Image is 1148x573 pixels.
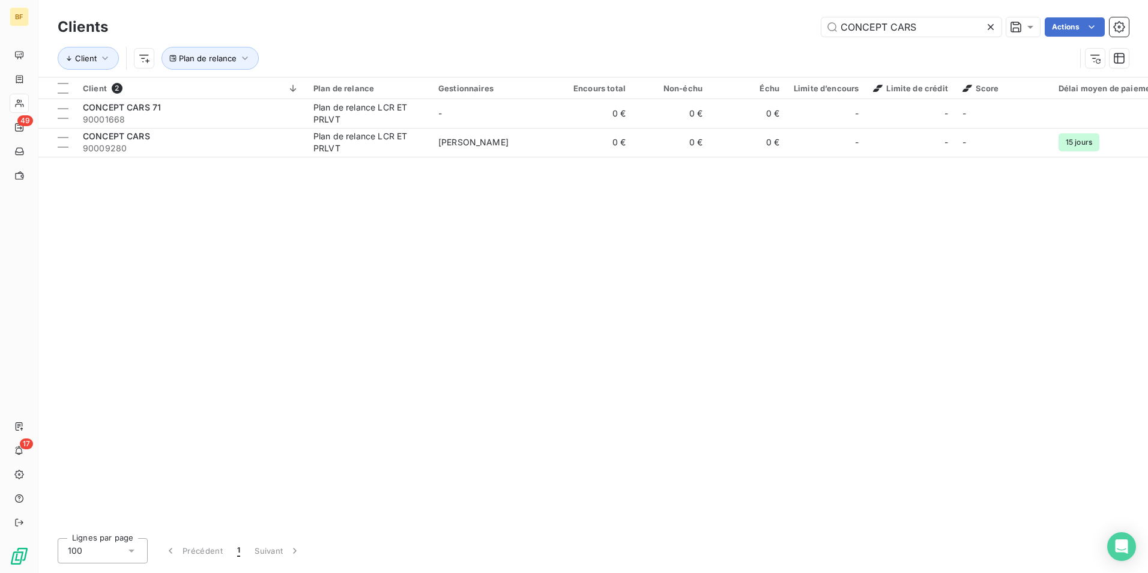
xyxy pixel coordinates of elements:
div: Non-échu [640,83,702,93]
button: Client [58,47,119,70]
span: 17 [20,438,33,449]
td: 0 € [556,128,633,157]
span: Limite de crédit [873,83,947,93]
img: Logo LeanPay [10,547,29,566]
div: Plan de relance LCR ET PRLVT [313,102,424,126]
button: Précédent [157,538,230,563]
div: BF [10,7,29,26]
span: 90001668 [83,114,299,126]
td: 0 € [633,99,710,128]
td: 0 € [710,128,787,157]
h3: Clients [58,16,108,38]
div: Gestionnaires [438,83,549,93]
span: 15 jours [1059,133,1099,151]
button: 1 [230,538,247,563]
div: Plan de relance LCR ET PRLVT [313,130,424,154]
div: Encours total [563,83,626,93]
span: - [962,137,966,147]
td: 0 € [556,99,633,128]
span: - [962,108,966,118]
span: - [944,136,948,148]
span: - [855,108,859,120]
span: - [944,108,948,120]
span: 100 [68,545,82,557]
span: 1 [237,545,240,557]
button: Suivant [247,538,308,563]
span: [PERSON_NAME] [438,137,509,147]
div: Limite d’encours [794,83,859,93]
td: 0 € [710,99,787,128]
span: 90009280 [83,142,299,154]
span: CONCEPT CARS [83,131,150,141]
span: Plan de relance [179,53,237,63]
span: Score [962,83,999,93]
span: Client [75,53,97,63]
span: CONCEPT CARS 71 [83,102,161,112]
span: - [438,108,442,118]
input: Rechercher [821,17,1001,37]
span: 49 [17,115,33,126]
span: Client [83,83,107,93]
td: 0 € [633,128,710,157]
div: Échu [717,83,779,93]
div: Plan de relance [313,83,424,93]
button: Actions [1045,17,1105,37]
span: 2 [112,83,122,94]
span: - [855,136,859,148]
div: Open Intercom Messenger [1107,532,1136,561]
a: 49 [10,118,28,137]
button: Plan de relance [162,47,259,70]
